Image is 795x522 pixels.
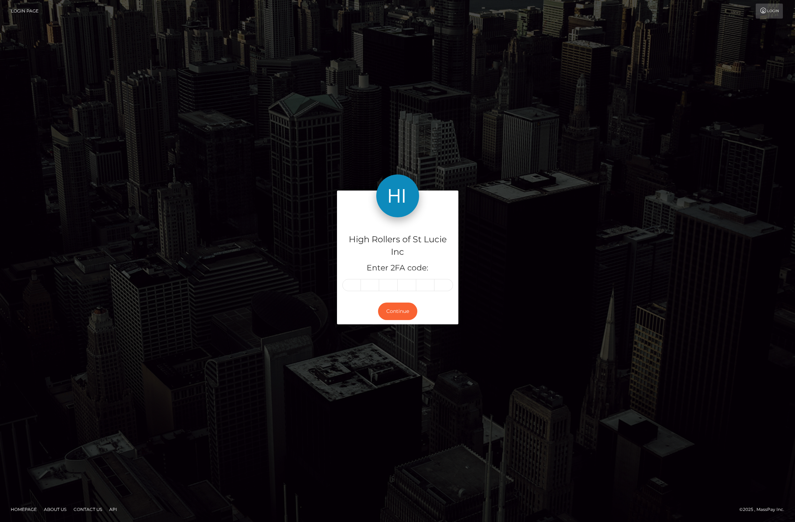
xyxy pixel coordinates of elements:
div: © 2025 , MassPay Inc. [739,506,790,513]
a: Login Page [11,4,39,19]
a: API [106,504,120,515]
a: About Us [41,504,69,515]
h5: Enter 2FA code: [342,263,453,274]
button: Continue [378,303,417,320]
a: Contact Us [71,504,105,515]
a: Homepage [8,504,40,515]
a: Login [756,4,783,19]
h4: High Rollers of St Lucie Inc [342,233,453,258]
img: High Rollers of St Lucie Inc [376,174,419,217]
